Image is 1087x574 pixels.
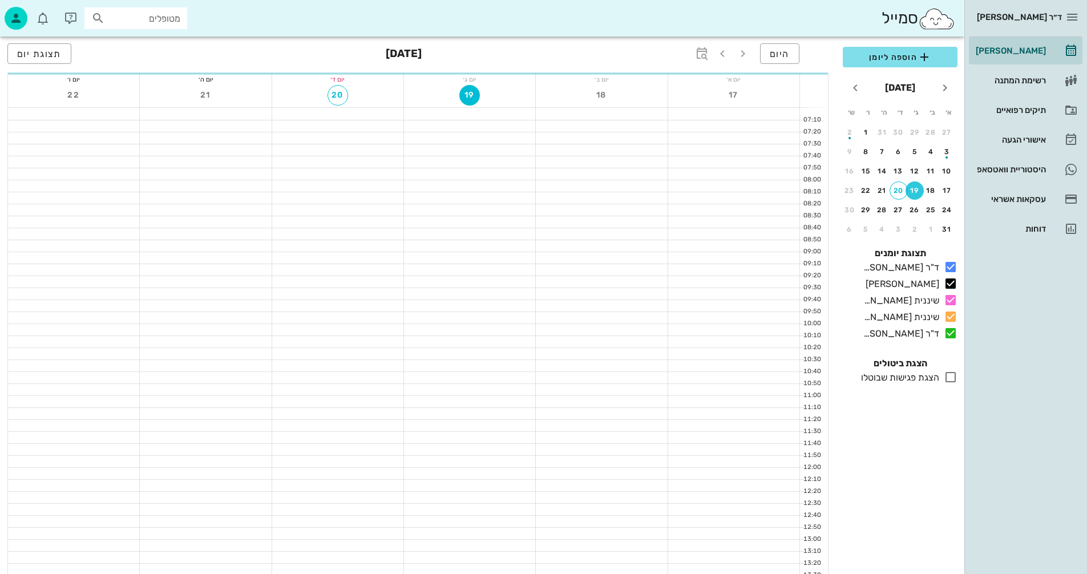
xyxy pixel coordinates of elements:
[800,199,823,209] div: 08:20
[592,85,612,106] button: 18
[800,523,823,532] div: 12:50
[890,181,908,200] button: 20
[800,247,823,257] div: 09:00
[800,211,823,221] div: 08:30
[800,283,823,293] div: 09:30
[890,162,908,180] button: 13
[800,187,823,197] div: 08:10
[906,220,924,239] button: 2
[328,90,347,100] span: 20
[856,371,939,385] div: הצגת פגישות שבוטלו
[857,225,875,233] div: 5
[922,123,940,142] button: 28
[328,85,348,106] button: 20
[938,123,956,142] button: 27
[840,206,859,214] div: 30
[843,47,957,67] button: הוספה ליומן
[938,220,956,239] button: 31
[906,167,924,175] div: 12
[906,148,924,156] div: 5
[873,162,891,180] button: 14
[7,43,71,64] button: תצוגת יום
[973,195,1046,204] div: עסקאות אשראי
[852,50,948,64] span: הוספה ליומן
[876,103,891,122] th: ה׳
[724,85,744,106] button: 17
[8,74,139,85] div: יום ו׳
[800,535,823,544] div: 13:00
[906,225,924,233] div: 2
[196,85,216,106] button: 21
[969,185,1082,213] a: עסקאות אשראי
[859,261,939,274] div: ד"ר [PERSON_NAME]
[857,220,875,239] button: 5
[592,90,612,100] span: 18
[922,167,940,175] div: 11
[840,123,859,142] button: 2
[840,167,859,175] div: 16
[800,259,823,269] div: 09:10
[890,201,908,219] button: 27
[63,90,84,100] span: 22
[873,181,891,200] button: 21
[938,162,956,180] button: 10
[140,74,271,85] div: יום ה׳
[857,167,875,175] div: 15
[909,103,924,122] th: ג׳
[272,74,403,85] div: יום ד׳
[840,220,859,239] button: 6
[890,128,908,136] div: 30
[890,187,907,195] div: 20
[800,343,823,353] div: 10:20
[973,106,1046,115] div: תיקים רפואיים
[34,9,41,16] span: תג
[800,487,823,496] div: 12:20
[800,451,823,460] div: 11:50
[800,367,823,377] div: 10:40
[459,90,480,100] span: 19
[890,143,908,161] button: 6
[859,294,939,308] div: שיננית [PERSON_NAME]
[973,224,1046,233] div: דוחות
[922,225,940,233] div: 1
[938,201,956,219] button: 24
[840,225,859,233] div: 6
[973,135,1046,144] div: אישורי הגעה
[918,7,955,30] img: SmileCloud logo
[840,181,859,200] button: 23
[890,206,908,214] div: 27
[969,215,1082,242] a: דוחות
[938,187,956,195] div: 17
[938,143,956,161] button: 3
[906,181,924,200] button: 19
[873,128,891,136] div: 31
[938,225,956,233] div: 31
[800,391,823,401] div: 11:00
[973,46,1046,55] div: [PERSON_NAME]
[873,201,891,219] button: 28
[977,12,1062,22] span: ד״ר [PERSON_NAME]
[770,48,790,59] span: היום
[760,43,799,64] button: היום
[196,90,216,100] span: 21
[840,148,859,156] div: 9
[861,277,939,291] div: [PERSON_NAME]
[906,201,924,219] button: 26
[857,128,875,136] div: 1
[925,103,940,122] th: ב׳
[800,235,823,245] div: 08:50
[973,165,1046,174] div: היסטוריית וואטסאפ
[941,103,956,122] th: א׳
[860,103,875,122] th: ו׳
[857,187,875,195] div: 22
[800,295,823,305] div: 09:40
[890,225,908,233] div: 3
[938,128,956,136] div: 27
[800,355,823,365] div: 10:30
[800,127,823,137] div: 07:20
[800,379,823,389] div: 10:50
[890,167,908,175] div: 13
[800,319,823,329] div: 10:00
[800,307,823,317] div: 09:50
[840,128,859,136] div: 2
